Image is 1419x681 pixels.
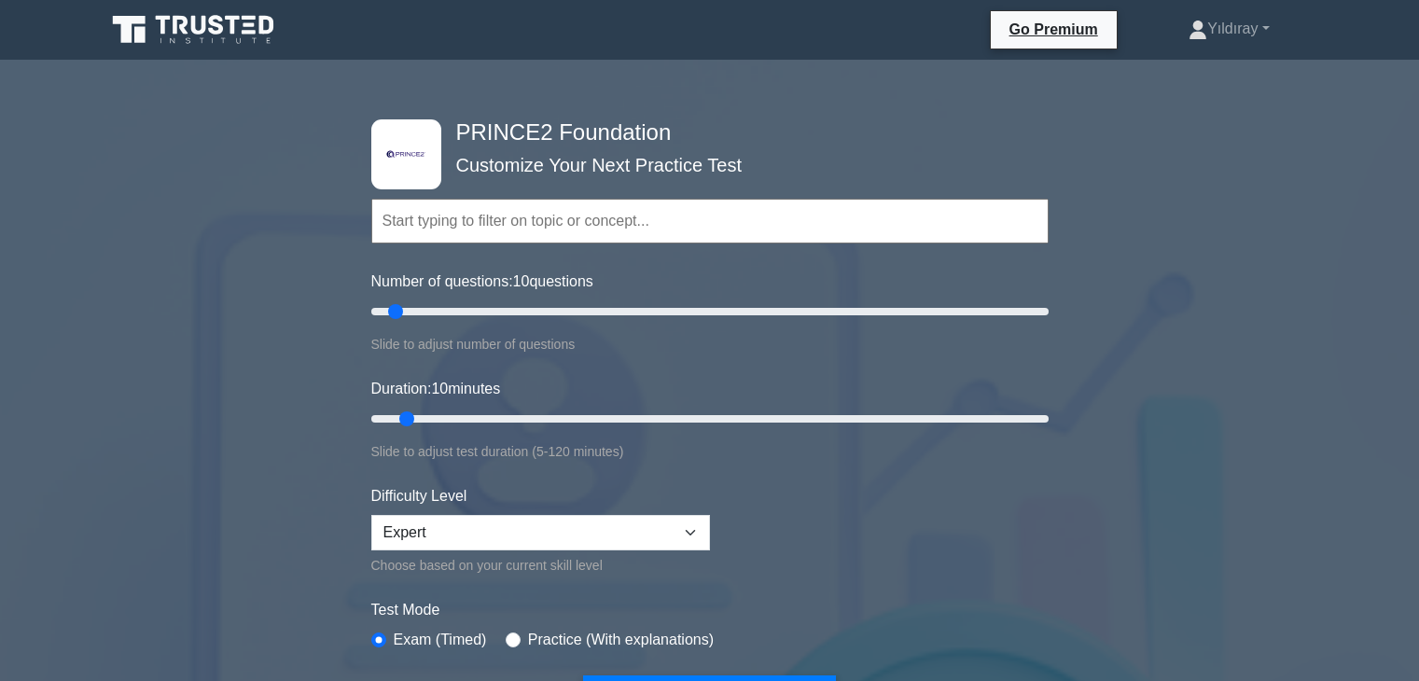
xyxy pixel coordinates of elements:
[371,554,710,577] div: Choose based on your current skill level
[431,381,448,396] span: 10
[371,333,1049,355] div: Slide to adjust number of questions
[998,18,1109,41] a: Go Premium
[371,378,501,400] label: Duration: minutes
[449,119,957,146] h4: PRINCE2 Foundation
[528,629,714,651] label: Practice (With explanations)
[1144,10,1314,48] a: Yıldıray
[371,271,593,293] label: Number of questions: questions
[513,273,530,289] span: 10
[371,485,467,507] label: Difficulty Level
[371,440,1049,463] div: Slide to adjust test duration (5-120 minutes)
[394,629,487,651] label: Exam (Timed)
[371,599,1049,621] label: Test Mode
[371,199,1049,243] input: Start typing to filter on topic or concept...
